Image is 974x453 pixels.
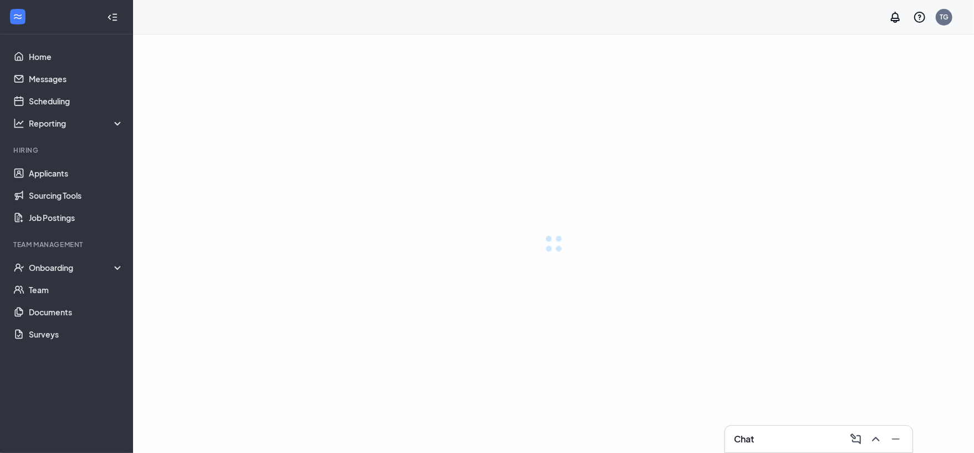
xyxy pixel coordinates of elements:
a: Team [29,279,124,301]
button: Minimize [886,430,904,448]
a: Documents [29,301,124,323]
div: Onboarding [29,262,124,273]
svg: ComposeMessage [849,432,863,446]
div: Hiring [13,145,121,155]
a: Applicants [29,162,124,184]
a: Sourcing Tools [29,184,124,207]
div: Team Management [13,240,121,249]
h3: Chat [734,433,754,445]
div: Reporting [29,118,124,129]
svg: Minimize [889,432,902,446]
a: Job Postings [29,207,124,229]
a: Messages [29,68,124,90]
svg: QuestionInfo [913,11,926,24]
svg: WorkstreamLogo [12,11,23,22]
svg: UserCheck [13,262,24,273]
a: Surveys [29,323,124,345]
svg: Notifications [889,11,902,24]
div: TG [940,12,948,22]
svg: Collapse [107,12,118,23]
button: ChevronUp [866,430,884,448]
svg: Analysis [13,118,24,129]
a: Scheduling [29,90,124,112]
a: Home [29,46,124,68]
svg: ChevronUp [869,432,883,446]
button: ComposeMessage [846,430,864,448]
